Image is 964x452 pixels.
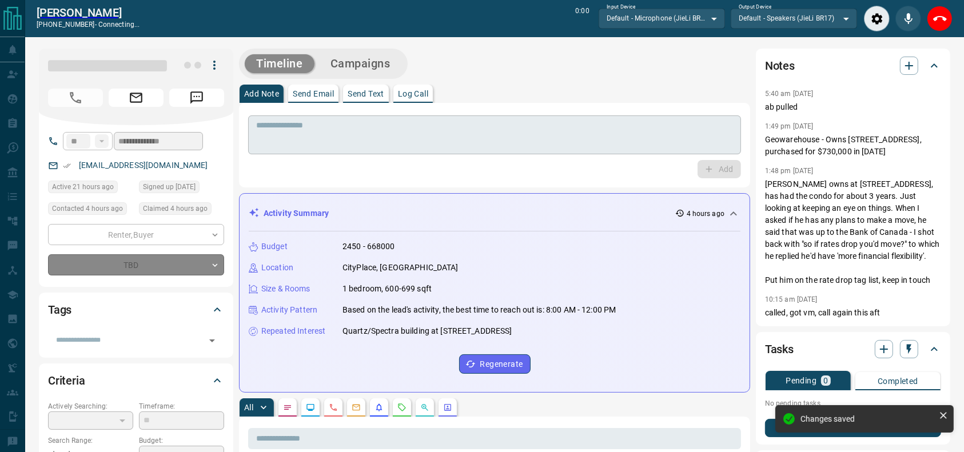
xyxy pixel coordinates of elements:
[765,57,795,75] h2: Notes
[261,325,325,337] p: Repeated Interest
[765,419,941,437] button: New Task
[261,262,293,274] p: Location
[283,403,292,412] svg: Notes
[765,134,941,158] p: Geowarehouse - Owns [STREET_ADDRESS], purchased for $730,000 in [DATE]
[245,54,314,73] button: Timeline
[143,181,196,193] span: Signed up [DATE]
[139,202,224,218] div: Tue Aug 12 2025
[249,203,740,224] div: Activity Summary4 hours ago
[48,202,133,218] div: Tue Aug 12 2025
[261,241,288,253] p: Budget
[48,367,224,394] div: Criteria
[329,403,338,412] svg: Calls
[139,181,224,197] div: Sun Oct 11 2020
[139,435,224,446] p: Budget:
[98,21,140,29] span: connecting...
[79,161,208,170] a: [EMAIL_ADDRESS][DOMAIN_NAME]
[878,377,918,385] p: Completed
[342,241,395,253] p: 2450 - 668000
[375,403,384,412] svg: Listing Alerts
[293,90,334,98] p: Send Email
[765,101,941,113] p: ab pulled
[765,395,941,412] p: No pending tasks
[398,90,428,98] p: Log Call
[244,90,279,98] p: Add Note
[765,335,941,363] div: Tasks
[261,304,317,316] p: Activity Pattern
[48,181,133,197] div: Mon Aug 11 2025
[786,377,816,385] p: Pending
[599,9,725,28] div: Default - Microphone (JieLi BR17)
[48,254,224,275] div: TBD
[48,89,103,107] span: Call
[52,181,114,193] span: Active 21 hours ago
[731,9,857,28] div: Default - Speakers (JieLi BR17)
[169,89,224,107] span: Message
[48,224,224,245] div: Renter , Buyer
[607,3,636,11] label: Input Device
[204,333,220,349] button: Open
[765,90,814,98] p: 5:40 am [DATE]
[895,6,921,31] div: Mute
[48,301,71,319] h2: Tags
[765,167,814,175] p: 1:48 pm [DATE]
[420,403,429,412] svg: Opportunities
[800,414,934,423] div: Changes saved
[348,90,384,98] p: Send Text
[306,403,315,412] svg: Lead Browsing Activity
[109,89,164,107] span: Email
[48,296,224,323] div: Tags
[52,203,123,214] span: Contacted 4 hours ago
[765,122,814,130] p: 1:49 pm [DATE]
[459,354,531,374] button: Regenerate
[37,19,140,30] p: [PHONE_NUMBER] -
[765,295,818,303] p: 10:15 am [DATE]
[575,6,589,31] p: 0:00
[48,371,85,390] h2: Criteria
[765,307,941,319] p: called, got vm, call again this aft
[823,377,828,385] p: 0
[319,54,402,73] button: Campaigns
[342,262,459,274] p: CityPlace, [GEOGRAPHIC_DATA]
[765,340,794,358] h2: Tasks
[244,403,253,411] p: All
[864,6,890,31] div: Audio Settings
[687,209,724,219] p: 4 hours ago
[37,6,140,19] a: [PERSON_NAME]
[342,283,432,295] p: 1 bedroom, 600-699 sqft
[765,178,941,286] p: [PERSON_NAME] owns at [STREET_ADDRESS], has had the condo for about 3 years. Just looking at keep...
[63,162,71,170] svg: Email Verified
[48,401,133,411] p: Actively Searching:
[342,325,512,337] p: Quartz/Spectra building at [STREET_ADDRESS]
[352,403,361,412] svg: Emails
[342,304,616,316] p: Based on the lead's activity, the best time to reach out is: 8:00 AM - 12:00 PM
[261,283,310,295] p: Size & Rooms
[927,6,953,31] div: End Call
[143,203,208,214] span: Claimed 4 hours ago
[48,435,133,446] p: Search Range:
[739,3,771,11] label: Output Device
[139,401,224,411] p: Timeframe:
[765,52,941,79] div: Notes
[443,403,452,412] svg: Agent Actions
[397,403,407,412] svg: Requests
[264,207,329,219] p: Activity Summary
